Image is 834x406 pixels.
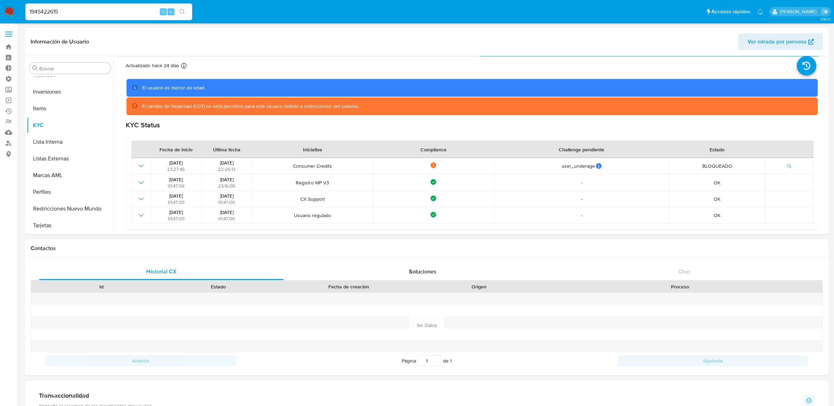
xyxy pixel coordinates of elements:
p: eric.malcangi@mercadolibre.com [780,8,819,15]
div: Fecha de creación [282,283,416,290]
p: Actualizado hace 24 días [126,62,179,69]
button: Perfiles [27,184,114,200]
a: Notificaciones [757,9,763,15]
button: Listas Externas [27,150,114,167]
input: Buscar [39,65,108,72]
span: Chat [678,268,690,276]
div: Estado [165,283,272,290]
button: Items [27,100,114,117]
a: Salir [821,8,829,15]
span: Ver mirada por persona [747,33,807,50]
h1: Información de Usuario [31,38,89,45]
button: Buscar [32,65,38,71]
span: Historial CX [146,268,177,276]
span: Accesos rápidos [711,8,750,15]
button: Restricciones Nuevo Mundo [27,200,114,217]
h1: Contactos [31,245,823,252]
span: 1 [450,357,452,364]
button: Siguiente [618,355,808,366]
div: Proceso [542,283,818,290]
span: ⌥ [161,8,166,15]
button: Tarjetas [27,217,114,234]
button: Anterior [45,355,236,366]
span: Soluciones [409,268,436,276]
span: Página de [402,355,452,366]
div: Origen [425,283,532,290]
input: Buscar usuario o caso... [25,7,192,16]
div: Id [48,283,155,290]
span: s [170,8,172,15]
button: Marcas AML [27,167,114,184]
button: Inversiones [27,83,114,100]
button: KYC [27,117,114,134]
button: search-icon [175,7,189,17]
button: Lista Interna [27,134,114,150]
button: Ver mirada por persona [738,33,823,50]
